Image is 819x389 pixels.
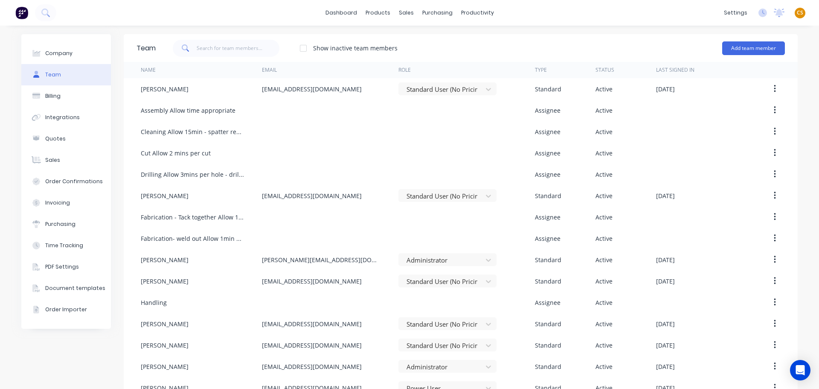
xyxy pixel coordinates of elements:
[656,85,675,94] div: [DATE]
[45,92,61,100] div: Billing
[21,128,111,149] button: Quotes
[262,319,362,328] div: [EMAIL_ADDRESS][DOMAIN_NAME]
[535,319,561,328] div: Standard
[45,156,60,164] div: Sales
[535,85,561,94] div: Standard
[262,362,362,371] div: [EMAIL_ADDRESS][DOMAIN_NAME]
[395,6,418,19] div: sales
[141,85,189,94] div: [PERSON_NAME]
[45,284,105,292] div: Document templates
[141,277,189,286] div: [PERSON_NAME]
[45,50,73,57] div: Company
[535,170,561,179] div: Assignee
[797,9,803,17] span: CS
[656,362,675,371] div: [DATE]
[21,64,111,85] button: Team
[595,106,613,115] div: Active
[595,319,613,328] div: Active
[656,319,675,328] div: [DATE]
[321,6,361,19] a: dashboard
[141,362,189,371] div: [PERSON_NAME]
[595,298,613,307] div: Active
[595,85,613,94] div: Active
[361,6,395,19] div: products
[656,277,675,286] div: [DATE]
[45,135,66,143] div: Quotes
[722,41,785,55] button: Add team member
[21,43,111,64] button: Company
[136,43,156,53] div: Team
[21,299,111,320] button: Order Importer
[656,191,675,200] div: [DATE]
[595,277,613,286] div: Active
[418,6,457,19] div: purchasing
[535,277,561,286] div: Standard
[535,255,561,264] div: Standard
[262,277,362,286] div: [EMAIL_ADDRESS][DOMAIN_NAME]
[595,341,613,350] div: Active
[21,214,111,235] button: Purchasing
[535,191,561,200] div: Standard
[141,106,235,115] div: Assembly Allow time appropriate
[141,319,189,328] div: [PERSON_NAME]
[21,107,111,128] button: Integrations
[595,66,614,74] div: Status
[141,341,189,350] div: [PERSON_NAME]
[45,220,76,228] div: Purchasing
[595,191,613,200] div: Active
[535,298,561,307] div: Assignee
[21,256,111,278] button: PDF Settings
[535,106,561,115] div: Assignee
[790,360,810,380] div: Open Intercom Messenger
[535,362,561,371] div: Standard
[197,40,280,57] input: Search for team members...
[595,127,613,136] div: Active
[141,255,189,264] div: [PERSON_NAME]
[262,66,277,74] div: Email
[398,66,411,74] div: Role
[45,178,103,185] div: Order Confirmations
[535,213,561,222] div: Assignee
[141,66,156,74] div: Name
[45,306,87,313] div: Order Importer
[656,66,694,74] div: Last signed in
[141,191,189,200] div: [PERSON_NAME]
[21,192,111,214] button: Invoicing
[21,235,111,256] button: Time Tracking
[262,255,381,264] div: [PERSON_NAME][EMAIL_ADDRESS][DOMAIN_NAME]
[45,242,83,249] div: Time Tracking
[535,234,561,243] div: Assignee
[45,71,61,79] div: Team
[656,341,675,350] div: [DATE]
[21,278,111,299] button: Document templates
[141,298,167,307] div: Handling
[656,255,675,264] div: [DATE]
[45,114,80,121] div: Integrations
[457,6,498,19] div: productivity
[262,85,362,94] div: [EMAIL_ADDRESS][DOMAIN_NAME]
[141,234,245,243] div: Fabrication- weld out Allow 1min per 100mm of weld
[141,149,211,158] div: Cut Allow 2 mins per cut
[595,213,613,222] div: Active
[595,255,613,264] div: Active
[535,66,547,74] div: Type
[141,127,245,136] div: Cleaning Allow 15min - spatter removed, deburr, wipe down etc
[535,149,561,158] div: Assignee
[45,263,79,271] div: PDF Settings
[141,213,245,222] div: Fabrication - Tack together Allow 15mins
[21,85,111,107] button: Billing
[262,341,362,350] div: [EMAIL_ADDRESS][DOMAIN_NAME]
[262,191,362,200] div: [EMAIL_ADDRESS][DOMAIN_NAME]
[141,170,245,179] div: Drilling Allow 3mins per hole - drill only - marking done in setup
[15,6,28,19] img: Factory
[45,199,70,207] div: Invoicing
[535,341,561,350] div: Standard
[535,127,561,136] div: Assignee
[720,6,752,19] div: settings
[595,362,613,371] div: Active
[21,171,111,192] button: Order Confirmations
[313,44,398,53] div: Show inactive team members
[595,234,613,243] div: Active
[595,149,613,158] div: Active
[21,149,111,171] button: Sales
